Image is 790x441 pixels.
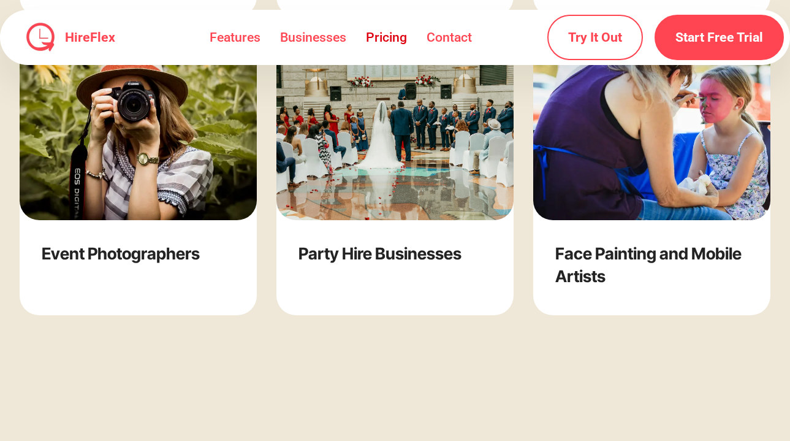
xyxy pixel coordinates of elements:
a: Businesses [270,18,356,56]
img: HireFlex Logo [26,23,55,52]
a: Features [200,18,270,56]
a: Try It Out [547,15,643,60]
strong: Event Photographers [42,244,200,263]
strong: Party Hire Businesses [298,244,461,263]
img: Rides and Fair Activities [20,36,257,220]
strong: Face Painting and Mobile Artists [555,244,742,286]
a: Contact [417,18,482,56]
a: Pricing [356,18,417,56]
img: Face Painters [533,36,770,220]
a: Start Free Trial [655,15,784,60]
img: Rides and Fair Activities [276,36,514,220]
a: HireFlex [55,31,120,44]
